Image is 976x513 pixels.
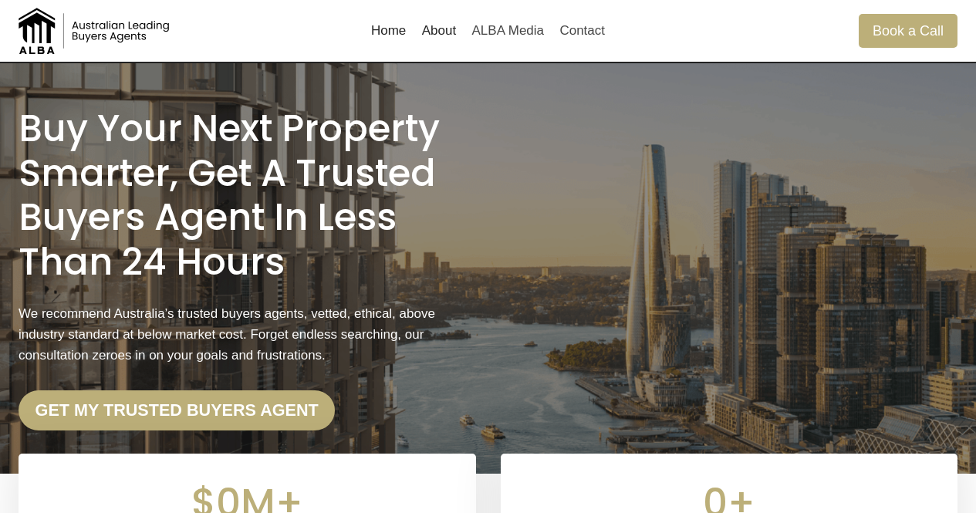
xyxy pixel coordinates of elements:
[19,303,476,366] p: We recommend Australia’s trusted buyers agents, vetted, ethical, above industry standard at below...
[19,8,173,54] img: Australian Leading Buyers Agents
[35,400,319,420] strong: Get my trusted Buyers Agent
[414,12,464,49] a: About
[19,390,335,430] a: Get my trusted Buyers Agent
[552,12,613,49] a: Contact
[464,12,552,49] a: ALBA Media
[363,12,613,49] nav: Primary Navigation
[859,14,957,47] a: Book a Call
[363,12,414,49] a: Home
[19,106,476,284] h1: Buy Your Next Property Smarter, Get a Trusted Buyers Agent in less than 24 Hours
